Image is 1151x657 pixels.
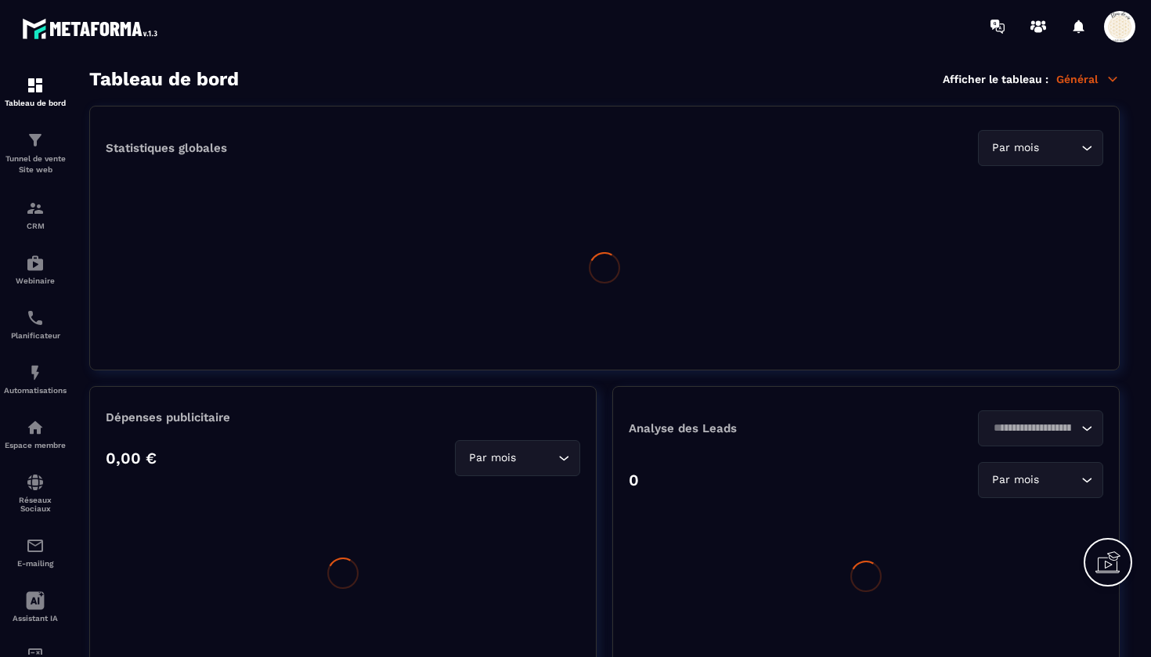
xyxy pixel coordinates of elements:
[4,242,67,297] a: automationsautomationsWebinaire
[89,68,239,90] h3: Tableau de bord
[4,331,67,340] p: Planificateur
[4,614,67,623] p: Assistant IA
[4,352,67,406] a: automationsautomationsAutomatisations
[4,187,67,242] a: formationformationCRM
[106,141,227,155] p: Statistiques globales
[26,363,45,382] img: automations
[26,309,45,327] img: scheduler
[26,536,45,555] img: email
[4,222,67,230] p: CRM
[978,462,1103,498] div: Search for option
[26,473,45,492] img: social-network
[988,139,1042,157] span: Par mois
[4,559,67,568] p: E-mailing
[629,471,639,489] p: 0
[4,406,67,461] a: automationsautomationsEspace membre
[4,64,67,119] a: formationformationTableau de bord
[943,73,1048,85] p: Afficher le tableau :
[4,461,67,525] a: social-networksocial-networkRéseaux Sociaux
[4,496,67,513] p: Réseaux Sociaux
[4,441,67,449] p: Espace membre
[4,119,67,187] a: formationformationTunnel de vente Site web
[465,449,519,467] span: Par mois
[22,14,163,43] img: logo
[26,199,45,218] img: formation
[519,449,554,467] input: Search for option
[455,440,580,476] div: Search for option
[26,254,45,273] img: automations
[4,153,67,175] p: Tunnel de vente Site web
[978,410,1103,446] div: Search for option
[4,525,67,579] a: emailemailE-mailing
[26,131,45,150] img: formation
[26,418,45,437] img: automations
[1042,471,1077,489] input: Search for option
[1056,72,1120,86] p: Général
[629,421,866,435] p: Analyse des Leads
[4,99,67,107] p: Tableau de bord
[106,410,580,424] p: Dépenses publicitaire
[4,276,67,285] p: Webinaire
[988,471,1042,489] span: Par mois
[106,449,157,467] p: 0,00 €
[4,386,67,395] p: Automatisations
[978,130,1103,166] div: Search for option
[4,579,67,634] a: Assistant IA
[26,76,45,95] img: formation
[4,297,67,352] a: schedulerschedulerPlanificateur
[1042,139,1077,157] input: Search for option
[988,420,1077,437] input: Search for option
